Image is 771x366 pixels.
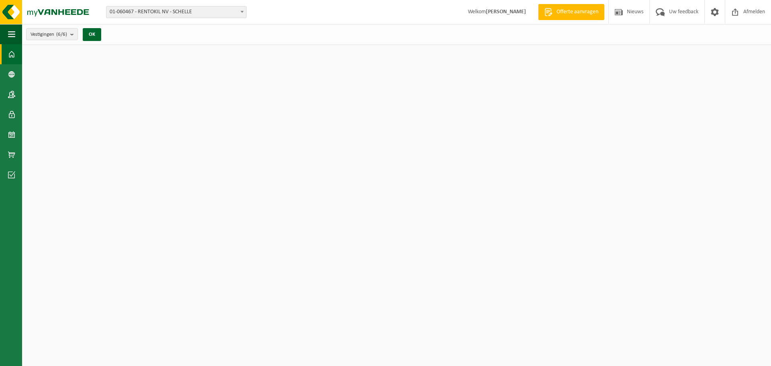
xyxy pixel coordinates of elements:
[26,28,78,40] button: Vestigingen(6/6)
[106,6,246,18] span: 01-060467 - RENTOKIL NV - SCHELLE
[31,29,67,41] span: Vestigingen
[106,6,247,18] span: 01-060467 - RENTOKIL NV - SCHELLE
[555,8,600,16] span: Offerte aanvragen
[56,32,67,37] count: (6/6)
[83,28,101,41] button: OK
[486,9,526,15] strong: [PERSON_NAME]
[538,4,604,20] a: Offerte aanvragen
